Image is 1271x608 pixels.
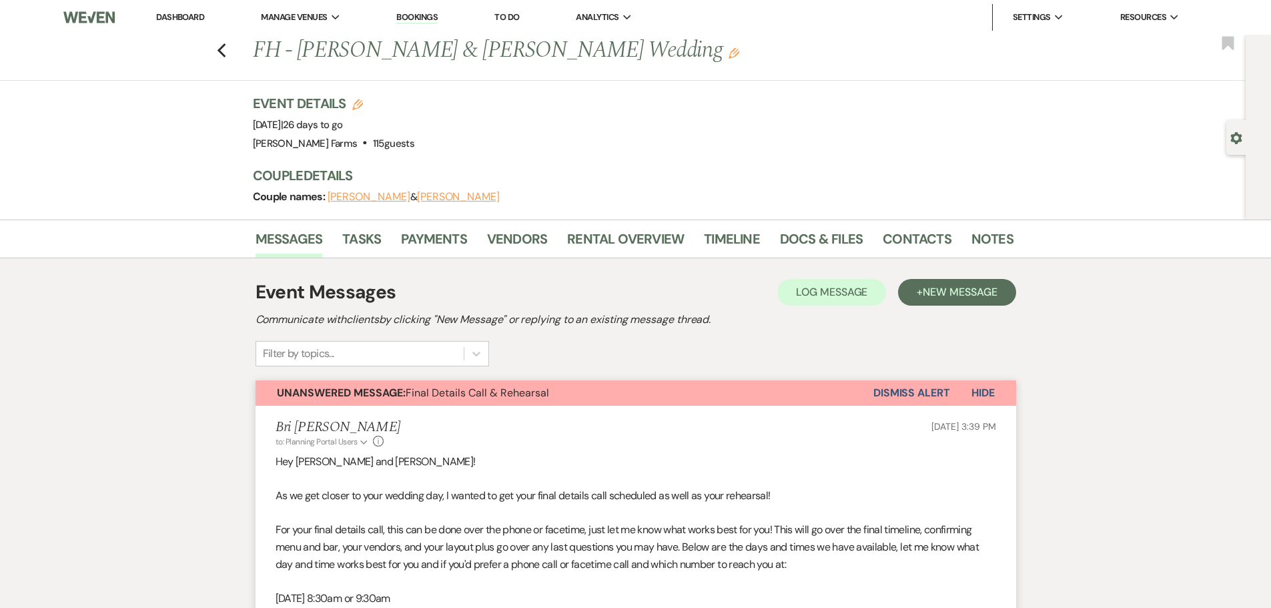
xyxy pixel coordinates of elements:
span: Analytics [576,11,618,24]
button: Edit [729,47,739,59]
span: [PERSON_NAME] Farms [253,137,358,150]
button: Dismiss Alert [873,380,950,406]
a: Rental Overview [567,228,684,258]
h5: Bri [PERSON_NAME] [276,419,401,436]
a: Messages [256,228,323,258]
span: Manage Venues [261,11,327,24]
span: 115 guests [373,137,414,150]
a: Tasks [342,228,381,258]
div: Filter by topics... [263,346,334,362]
h1: FH - [PERSON_NAME] & [PERSON_NAME] Wedding [253,35,851,67]
button: Log Message [777,279,886,306]
span: Hey [PERSON_NAME] and [PERSON_NAME]! [276,454,476,469]
h1: Event Messages [256,278,396,306]
span: As we get closer to your wedding day, I wanted to get your final details call scheduled as well a... [276,489,771,503]
h3: Couple Details [253,166,1000,185]
p: [DATE] 8:30am or 9:30am [276,590,996,607]
span: | [281,118,343,131]
h2: Communicate with clients by clicking "New Message" or replying to an existing message thread. [256,312,1016,328]
span: For your final details call, this can be done over the phone or facetime, just let me know what w... [276,523,979,571]
button: +New Message [898,279,1015,306]
span: Final Details Call & Rehearsal [277,386,549,400]
span: Settings [1013,11,1051,24]
span: [DATE] 3:39 PM [931,420,995,432]
span: to: Planning Portal Users [276,436,358,447]
a: Bookings [396,11,438,24]
span: 26 days to go [283,118,343,131]
span: New Message [923,285,997,299]
span: & [328,190,500,204]
button: [PERSON_NAME] [417,192,500,202]
button: Unanswered Message:Final Details Call & Rehearsal [256,380,873,406]
img: Weven Logo [63,3,114,31]
span: Couple names: [253,190,328,204]
a: Notes [971,228,1013,258]
button: Open lead details [1230,131,1242,143]
a: Vendors [487,228,547,258]
a: To Do [494,11,519,23]
button: [PERSON_NAME] [328,192,410,202]
a: Dashboard [156,11,204,23]
a: Payments [401,228,467,258]
span: Log Message [796,285,867,299]
h3: Event Details [253,94,414,113]
a: Timeline [704,228,760,258]
span: [DATE] [253,118,343,131]
a: Contacts [883,228,951,258]
span: Resources [1120,11,1166,24]
button: Hide [950,380,1016,406]
strong: Unanswered Message: [277,386,406,400]
a: Docs & Files [780,228,863,258]
span: Hide [971,386,995,400]
button: to: Planning Portal Users [276,436,370,448]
